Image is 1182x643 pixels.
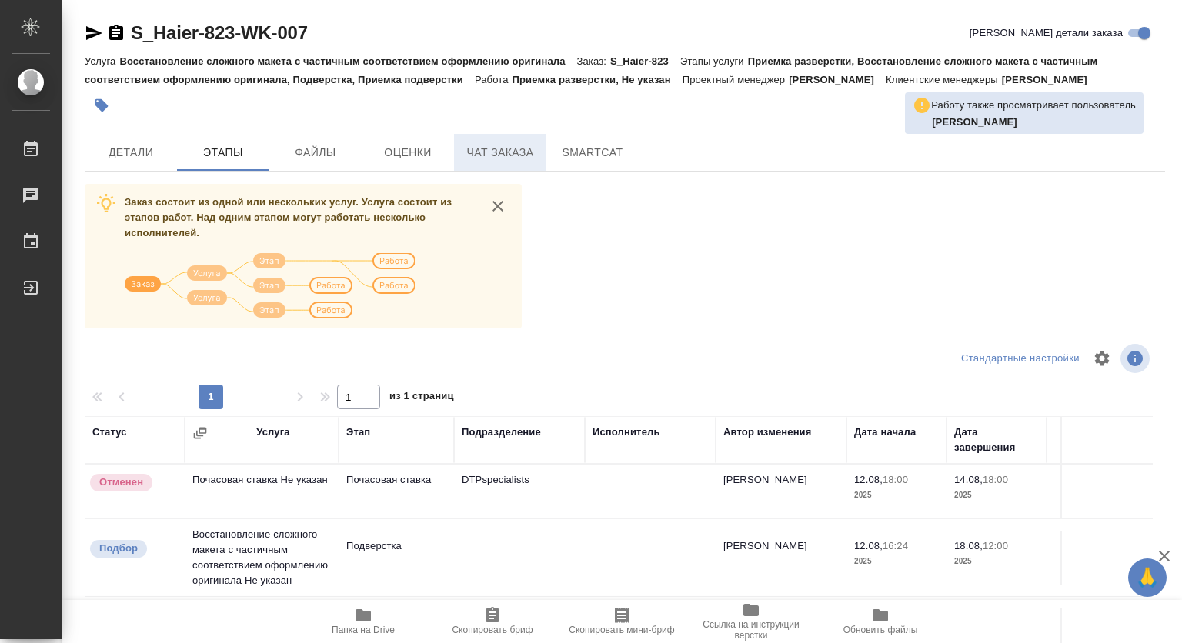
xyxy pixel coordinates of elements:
p: [PERSON_NAME] [1002,74,1099,85]
span: Этапы [186,143,260,162]
p: Проектный менеджер [683,74,789,85]
b: [PERSON_NAME] [932,116,1017,128]
p: Работа [475,74,513,85]
button: close [486,195,509,218]
p: 2025 [854,488,939,503]
p: Подверстка [346,538,446,554]
button: Скопировать мини-бриф [557,600,686,643]
p: Клиентские менеджеры [886,74,1002,85]
span: Обновить файлы [843,625,918,635]
button: Сгруппировать [192,425,208,441]
p: Восстановление сложного макета с частичным соответствием оформлению оригинала [119,55,576,67]
td: [PERSON_NAME] [716,465,846,518]
div: Дата начала [854,425,916,440]
p: Услуга [85,55,119,67]
span: Настроить таблицу [1083,340,1120,377]
button: Скопировать ссылку [107,24,125,42]
span: Скопировать бриф [452,625,533,635]
p: 6 [1054,472,1139,488]
p: S_Haier-823 [610,55,680,67]
button: Скопировать бриф [428,600,557,643]
button: Скопировать ссылку для ЯМессенджера [85,24,103,42]
p: 18:00 [883,474,908,485]
p: Работу также просматривает пользователь [931,98,1136,113]
div: Автор изменения [723,425,811,440]
p: Заказ: [577,55,610,67]
td: Восстановление сложного макета с частичным соответствием оформлению оригинала Не указан [185,519,339,596]
td: DTPspecialists [454,465,585,518]
p: Подбор [99,541,138,556]
span: Ссылка на инструкции верстки [696,619,806,641]
span: Чат заказа [463,143,537,162]
span: Детали [94,143,168,162]
p: Приемка разверстки, Не указан [513,74,683,85]
p: 2025 [954,554,1039,569]
span: Скопировать мини-бриф [569,625,674,635]
p: 12.08, [854,474,883,485]
p: 0 [1054,538,1139,554]
div: Статус [92,425,127,440]
p: 2025 [954,488,1039,503]
p: Отменен [99,475,143,490]
a: S_Haier-823-WK-007 [131,22,308,43]
div: Дата завершения [954,425,1039,455]
p: 16:24 [883,540,908,551]
p: Почасовая ставка [346,472,446,488]
p: страница [1054,554,1139,569]
span: 🙏 [1134,561,1160,594]
div: split button [957,347,1083,371]
span: из 1 страниц [389,387,454,409]
button: Папка на Drive [299,600,428,643]
button: Добавить тэг [85,88,119,122]
span: SmartCat [556,143,629,162]
button: Обновить файлы [816,600,945,643]
p: 2025 [854,554,939,569]
p: 12.08, [854,540,883,551]
div: Подразделение [462,425,541,440]
p: 18:00 [983,474,1008,485]
span: Файлы [279,143,352,162]
button: 🙏 [1128,558,1167,597]
span: Заказ состоит из одной или нескольких услуг. Услуга состоит из этапов работ. Над одним этапом мог... [125,196,452,238]
p: [PERSON_NAME] [789,74,886,85]
div: Услуга [256,425,289,440]
td: [PERSON_NAME] [716,531,846,585]
p: Матвеева Мария [932,115,1136,130]
span: Папка на Drive [332,625,395,635]
button: Ссылка на инструкции верстки [686,600,816,643]
div: Этап [346,425,370,440]
p: Этапы услуги [680,55,748,67]
p: 12:00 [983,540,1008,551]
span: Оценки [371,143,445,162]
p: 14.08, [954,474,983,485]
td: Почасовая ставка Не указан [185,465,339,518]
div: Исполнитель [593,425,660,440]
p: 18.08, [954,540,983,551]
span: [PERSON_NAME] детали заказа [970,25,1123,41]
span: Посмотреть информацию [1120,344,1153,373]
p: час [1054,488,1139,503]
